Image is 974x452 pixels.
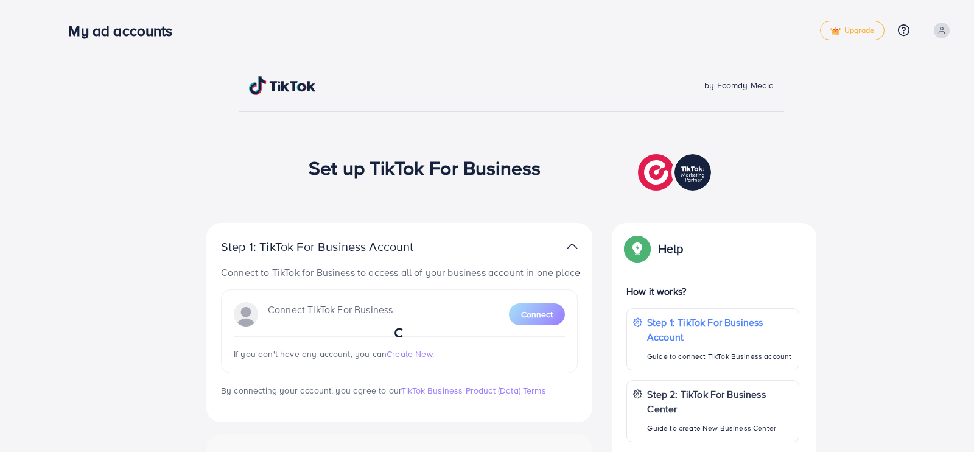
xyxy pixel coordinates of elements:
[309,156,541,179] h1: Set up TikTok For Business
[658,241,684,256] p: Help
[647,315,793,344] p: Step 1: TikTok For Business Account
[567,238,578,255] img: TikTok partner
[647,421,793,436] p: Guide to create New Business Center
[626,238,648,260] img: Popup guide
[638,151,714,194] img: TikTok partner
[221,239,452,254] p: Step 1: TikTok For Business Account
[704,79,774,91] span: by Ecomdy Media
[820,21,885,40] a: tickUpgrade
[626,284,799,298] p: How it works?
[830,26,874,35] span: Upgrade
[647,387,793,416] p: Step 2: TikTok For Business Center
[249,76,316,95] img: TikTok
[68,22,182,40] h3: My ad accounts
[647,349,793,364] p: Guide to connect TikTok Business account
[830,27,841,35] img: tick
